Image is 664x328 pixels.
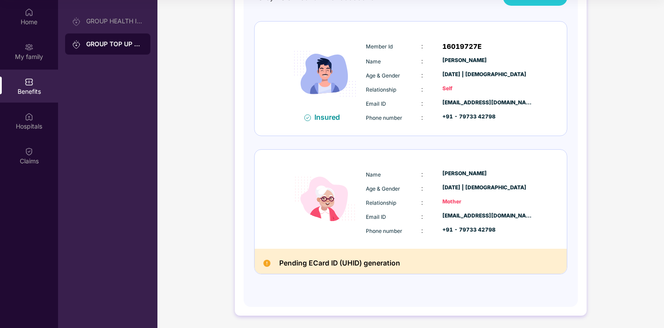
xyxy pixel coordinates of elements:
span: Relationship [366,86,396,93]
span: : [421,170,423,178]
div: +91 - 79733 42798 [442,226,533,234]
span: Age & Gender [366,185,400,192]
img: svg+xml;base64,PHN2ZyB3aWR0aD0iMjAiIGhlaWdodD0iMjAiIHZpZXdCb3g9IjAgMCAyMCAyMCIgZmlsbD0ibm9uZSIgeG... [72,40,81,49]
img: icon [286,35,364,113]
span: Age & Gender [366,72,400,79]
div: [EMAIL_ADDRESS][DOMAIN_NAME] [442,212,533,220]
span: Phone number [366,114,402,121]
div: [PERSON_NAME] [442,56,533,65]
span: Name [366,171,381,178]
img: svg+xml;base64,PHN2ZyB3aWR0aD0iMjAiIGhlaWdodD0iMjAiIHZpZXdCb3g9IjAgMCAyMCAyMCIgZmlsbD0ibm9uZSIgeG... [72,17,81,26]
span: : [421,199,423,206]
img: svg+xml;base64,PHN2ZyBpZD0iQmVuZWZpdHMiIHhtbG5zPSJodHRwOi8vd3d3LnczLm9yZy8yMDAwL3N2ZyIgd2lkdGg9Ij... [25,77,33,86]
div: [DATE] | [DEMOGRAPHIC_DATA] [442,70,533,79]
span: : [421,227,423,234]
span: : [421,213,423,220]
div: 16019727E [442,41,533,52]
span: : [421,42,423,50]
img: Pending [263,260,270,267]
div: Insured [314,113,345,122]
div: [PERSON_NAME] [442,170,533,178]
h2: Pending ECard ID (UHID) generation [279,258,400,269]
span: : [421,57,423,65]
span: Email ID [366,214,386,220]
span: : [421,184,423,192]
span: Member Id [366,43,393,50]
div: Self [442,85,533,93]
span: : [421,114,423,121]
img: svg+xml;base64,PHN2ZyB3aWR0aD0iMjAiIGhlaWdodD0iMjAiIHZpZXdCb3g9IjAgMCAyMCAyMCIgZmlsbD0ibm9uZSIgeG... [25,43,33,52]
img: svg+xml;base64,PHN2ZyB4bWxucz0iaHR0cDovL3d3dy53My5vcmcvMjAwMC9zdmciIHdpZHRoPSIxNiIgaGVpZ2h0PSIxNi... [304,114,311,121]
span: Email ID [366,100,386,107]
span: : [421,71,423,79]
img: svg+xml;base64,PHN2ZyBpZD0iQ2xhaW0iIHhtbG5zPSJodHRwOi8vd3d3LnczLm9yZy8yMDAwL3N2ZyIgd2lkdGg9IjIwIi... [25,147,33,156]
div: GROUP TOP UP POLICY [86,40,143,48]
span: Name [366,58,381,65]
div: Mother [442,198,533,206]
div: [DATE] | [DEMOGRAPHIC_DATA] [442,184,533,192]
div: GROUP HEALTH INSURANCE [86,18,143,25]
span: Relationship [366,199,396,206]
img: icon [286,160,364,238]
img: svg+xml;base64,PHN2ZyBpZD0iSG9zcGl0YWxzIiB4bWxucz0iaHR0cDovL3d3dy53My5vcmcvMjAwMC9zdmciIHdpZHRoPS... [25,112,33,121]
span: : [421,85,423,93]
div: +91 - 79733 42798 [442,113,533,121]
span: : [421,100,423,107]
div: [EMAIL_ADDRESS][DOMAIN_NAME] [442,99,533,107]
img: svg+xml;base64,PHN2ZyBpZD0iSG9tZSIgeG1sbnM9Imh0dHA6Ly93d3cudzMub3JnLzIwMDAvc3ZnIiB3aWR0aD0iMjAiIG... [25,8,33,17]
span: Phone number [366,228,402,234]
